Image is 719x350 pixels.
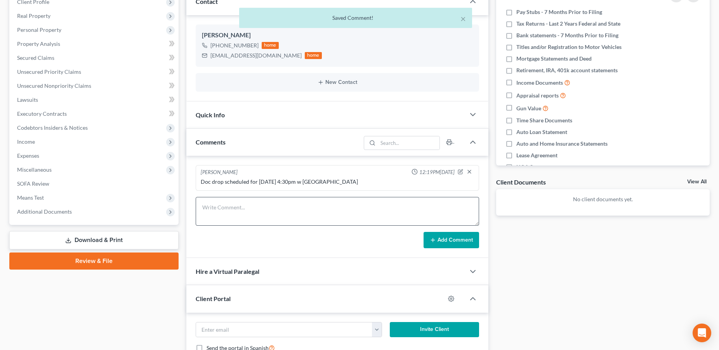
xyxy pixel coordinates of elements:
a: Property Analysis [11,37,179,51]
a: View All [687,179,707,185]
button: New Contact [202,79,473,85]
span: Lease Agreement [516,151,557,159]
div: [PHONE_NUMBER] [210,42,259,49]
div: home [262,42,279,49]
span: Codebtors Insiders & Notices [17,124,88,131]
span: Comments [196,138,226,146]
span: Titles and/or Registration to Motor Vehicles [516,43,622,51]
span: 12:19PM[DATE] [419,169,455,176]
p: No client documents yet. [502,195,703,203]
a: Lawsuits [11,93,179,107]
input: Search... [378,136,440,150]
button: Invite Client [390,322,479,338]
div: home [305,52,322,59]
span: Unsecured Priority Claims [17,68,81,75]
a: Unsecured Nonpriority Claims [11,79,179,93]
span: Gun Value [516,104,541,112]
button: Add Comment [424,232,479,248]
div: [PERSON_NAME] [201,169,238,176]
a: SOFA Review [11,177,179,191]
span: Means Test [17,194,44,201]
span: Additional Documents [17,208,72,215]
span: Unsecured Nonpriority Claims [17,82,91,89]
div: [EMAIL_ADDRESS][DOMAIN_NAME] [210,52,302,59]
div: [PERSON_NAME] [202,31,473,40]
div: Open Intercom Messenger [693,324,711,342]
span: Time Share Documents [516,117,572,124]
input: Enter email [196,322,372,337]
span: SOFA Review [17,180,49,187]
span: Quick Info [196,111,225,118]
span: Income [17,138,35,145]
span: Property Analysis [17,40,60,47]
a: Executory Contracts [11,107,179,121]
span: Personal Property [17,26,61,33]
span: Client Portal [196,295,231,302]
span: Retirement, IRA, 401k account statements [516,66,618,74]
span: Appraisal reports [516,92,559,99]
span: Mortgage Statements and Deed [516,55,592,63]
span: Miscellaneous [17,166,52,173]
a: Unsecured Priority Claims [11,65,179,79]
div: Doc drop scheduled for [DATE] 4:30pm w [GEOGRAPHIC_DATA] [201,178,474,186]
div: Saved Comment! [245,14,466,22]
div: Client Documents [496,178,546,186]
a: Review & File [9,252,179,270]
span: HOA Statement [516,163,555,171]
span: Bank statements - 7 Months Prior to Filing [516,31,618,39]
span: Secured Claims [17,54,54,61]
a: Download & Print [9,231,179,249]
span: Auto and Home Insurance Statements [516,140,608,148]
span: Executory Contracts [17,110,67,117]
span: Lawsuits [17,96,38,103]
span: Hire a Virtual Paralegal [196,268,259,275]
a: Secured Claims [11,51,179,65]
span: Auto Loan Statement [516,128,567,136]
button: × [460,14,466,23]
span: Expenses [17,152,39,159]
span: Income Documents [516,79,563,87]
